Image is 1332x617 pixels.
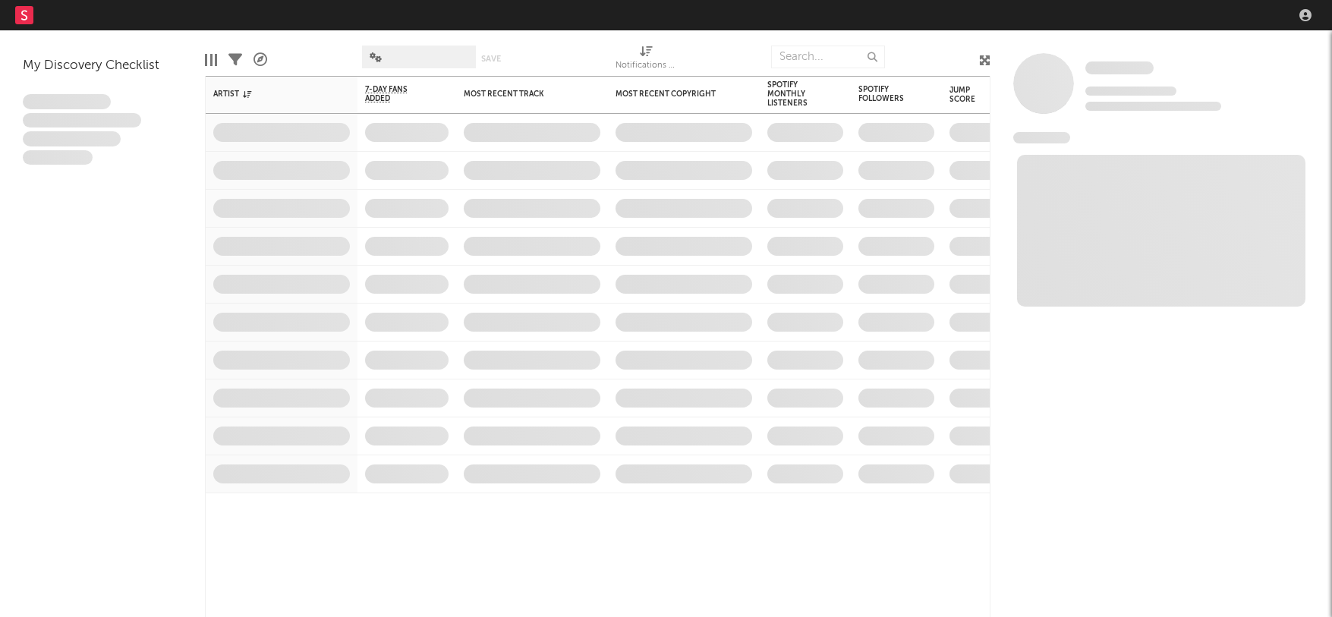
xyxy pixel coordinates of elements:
span: Aliquam viverra [23,150,93,165]
span: Tracking Since: [DATE] [1085,87,1176,96]
div: Most Recent Track [464,90,578,99]
span: Some Artist [1085,61,1154,74]
div: Notifications (Artist) [616,38,676,82]
span: 0 fans last week [1085,102,1221,111]
a: Some Artist [1085,61,1154,76]
div: A&R Pipeline [253,38,267,82]
div: Most Recent Copyright [616,90,729,99]
div: My Discovery Checklist [23,57,182,75]
span: Praesent ac interdum [23,131,121,146]
span: News Feed [1013,132,1070,143]
button: Save [481,55,501,63]
span: Integer aliquet in purus et [23,113,141,128]
div: Notifications (Artist) [616,57,676,75]
div: Spotify Monthly Listeners [767,80,820,108]
input: Search... [771,46,885,68]
span: 7-Day Fans Added [365,85,426,103]
div: Filters [228,38,242,82]
span: Lorem ipsum dolor [23,94,111,109]
div: Edit Columns [205,38,217,82]
div: Spotify Followers [858,85,912,103]
div: Jump Score [949,86,987,104]
div: Artist [213,90,327,99]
